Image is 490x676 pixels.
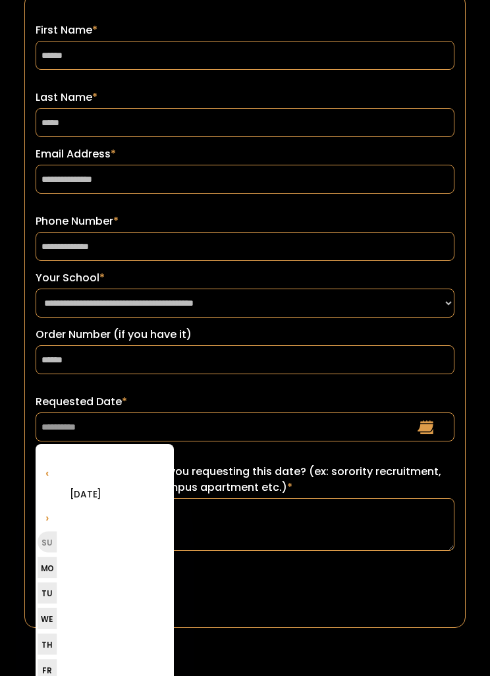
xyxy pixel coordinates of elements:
[36,327,454,343] label: Order Number (if you have it)
[36,270,454,286] label: Your School
[38,608,57,629] li: We
[38,485,134,504] li: [DATE]
[38,557,57,578] li: Mo
[38,531,57,552] li: Su
[36,90,454,105] label: Last Name
[38,634,57,655] li: Th
[38,582,57,604] li: Tu
[36,146,454,162] label: Email Address
[38,508,57,527] li: ›
[36,464,454,495] label: So we can learn, why are you requesting this date? (ex: sorority recruitment, lease turn over for...
[38,464,57,483] li: ‹
[36,394,454,410] label: Requested Date
[36,213,454,229] label: Phone Number
[36,22,454,38] label: First Name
